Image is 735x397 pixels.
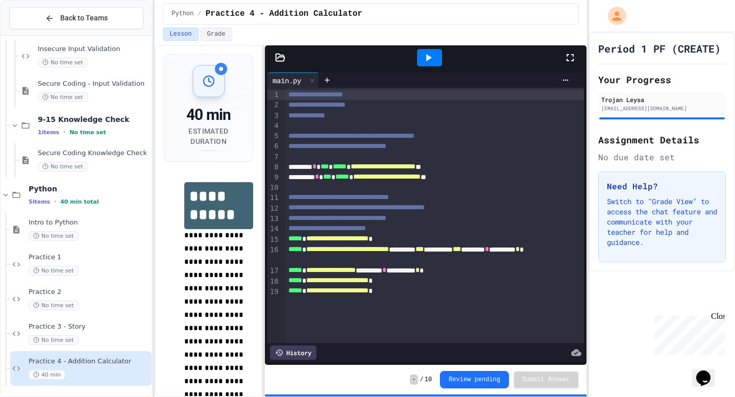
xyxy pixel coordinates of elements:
[29,370,65,380] span: 40 min
[650,312,725,355] iframe: chat widget
[60,13,108,23] span: Back to Teams
[4,4,70,65] div: Chat with us now!Close
[598,41,721,56] h1: Period 1 PF (CREATE)
[29,335,79,345] span: No time set
[267,152,280,162] div: 7
[267,183,280,193] div: 10
[267,75,306,86] div: main.py
[29,322,150,331] span: Practice 3 - Story
[177,106,240,124] div: 40 min
[692,356,725,387] iframe: chat widget
[69,129,106,136] span: No time set
[38,149,150,158] span: Secure Coding Knowledge Check
[514,371,578,388] button: Submit Answer
[29,184,150,193] span: Python
[420,376,424,384] span: /
[29,218,150,227] span: Intro to Python
[38,92,88,102] span: No time set
[597,4,629,28] div: My Account
[598,133,726,147] h2: Assignment Details
[38,58,88,67] span: No time set
[29,253,150,262] span: Practice 1
[267,141,280,152] div: 6
[267,245,280,266] div: 16
[598,72,726,87] h2: Your Progress
[9,7,143,29] button: Back to Teams
[607,180,717,192] h3: Need Help?
[601,105,723,112] div: [EMAIL_ADDRESS][DOMAIN_NAME]
[38,115,150,124] span: 9-15 Knowledge Check
[267,72,319,88] div: main.py
[267,193,280,203] div: 11
[29,266,79,276] span: No time set
[38,129,59,136] span: 1 items
[267,266,280,276] div: 17
[29,198,50,205] span: 5 items
[29,357,150,366] span: Practice 4 - Addition Calculator
[267,224,280,234] div: 14
[267,277,280,287] div: 18
[29,288,150,296] span: Practice 2
[267,214,280,224] div: 13
[38,45,150,54] span: Insecure Input Validation
[425,376,432,384] span: 10
[267,100,280,110] div: 2
[201,28,232,41] button: Grade
[60,198,99,205] span: 40 min total
[598,151,726,163] div: No due date set
[267,204,280,214] div: 12
[522,376,570,384] span: Submit Answer
[440,371,509,388] button: Review pending
[267,172,280,183] div: 9
[270,345,316,360] div: History
[267,111,280,121] div: 3
[267,90,280,100] div: 1
[267,131,280,141] div: 5
[177,126,240,146] div: Estimated Duration
[601,95,723,104] div: Trojan Leysa
[267,287,280,297] div: 19
[63,128,65,136] span: •
[29,231,79,241] span: No time set
[267,121,280,131] div: 4
[206,8,362,20] span: Practice 4 - Addition Calculator
[163,28,198,41] button: Lesson
[54,197,56,206] span: •
[267,162,280,172] div: 8
[410,375,418,385] span: -
[607,196,717,247] p: Switch to "Grade View" to access the chat feature and communicate with your teacher for help and ...
[267,235,280,245] div: 15
[38,80,150,88] span: Secure Coding - Input Validation
[198,10,202,18] span: /
[171,10,193,18] span: Python
[38,162,88,171] span: No time set
[29,301,79,310] span: No time set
